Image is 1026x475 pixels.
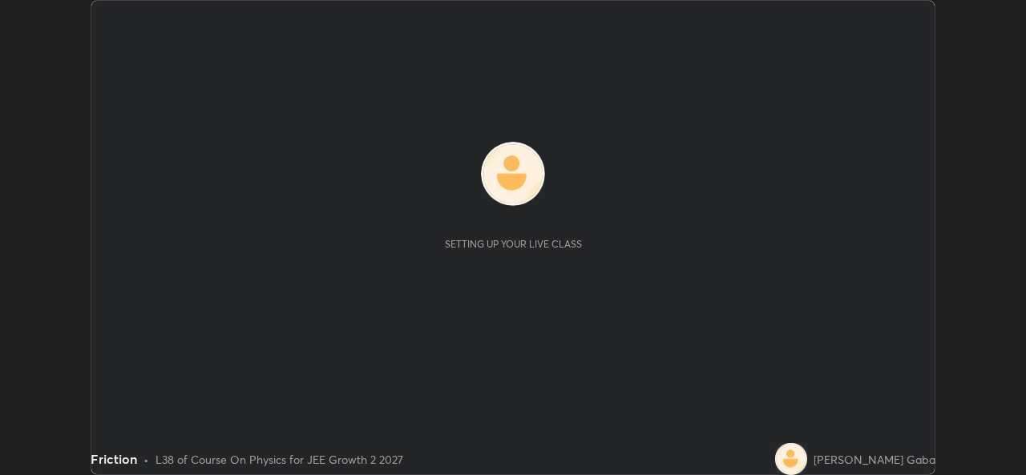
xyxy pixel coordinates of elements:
[481,142,545,206] img: ee2751fcab3e493bb05435c8ccc7e9b6.jpg
[445,238,582,250] div: Setting up your live class
[775,443,807,475] img: ee2751fcab3e493bb05435c8ccc7e9b6.jpg
[91,449,137,469] div: Friction
[156,451,403,468] div: L38 of Course On Physics for JEE Growth 2 2027
[814,451,935,468] div: [PERSON_NAME] Gaba
[143,451,149,468] div: •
